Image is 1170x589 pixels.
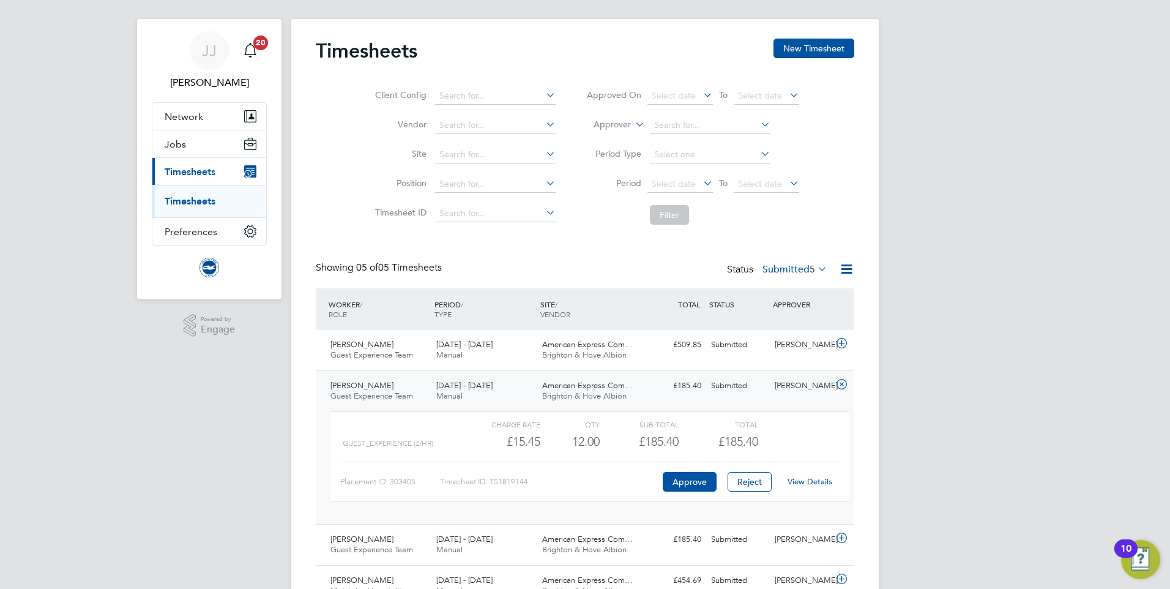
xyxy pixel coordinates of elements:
span: ROLE [329,309,347,319]
span: 20 [253,36,268,50]
div: Status [727,261,830,279]
a: JJ[PERSON_NAME] [152,31,267,90]
button: Reject [728,472,772,492]
span: To [715,175,731,191]
div: 12.00 [540,432,600,452]
label: Timesheet ID [371,207,427,218]
div: PERIOD [431,293,537,325]
span: [PERSON_NAME] [330,380,393,391]
span: / [360,299,362,309]
button: Jobs [152,130,266,157]
span: [PERSON_NAME] [330,339,393,350]
span: Engage [201,325,235,335]
label: Approved On [586,89,641,100]
label: Site [371,148,427,159]
div: [PERSON_NAME] [770,376,833,396]
div: £185.40 [600,432,679,452]
div: Showing [316,261,444,274]
div: 10 [1120,549,1131,565]
button: Network [152,103,266,130]
div: SITE [537,293,643,325]
a: 20 [238,31,263,70]
span: [DATE] - [DATE] [436,575,493,585]
span: Guest Experience Team [330,544,413,555]
span: American Express Com… [542,575,633,585]
span: Manual [436,391,463,401]
span: American Express Com… [542,534,633,544]
label: Vendor [371,119,427,130]
span: [PERSON_NAME] [330,534,393,544]
div: Timesheets [152,185,266,217]
h2: Timesheets [316,39,417,63]
input: Search for... [435,205,556,222]
span: Brighton & Hove Albion [542,544,627,555]
span: Manual [436,544,463,555]
nav: Main navigation [137,19,281,299]
span: [PERSON_NAME] [330,575,393,585]
label: Submitted [762,263,827,276]
span: Brighton & Hove Albion [542,350,627,360]
div: Sub Total [600,417,679,432]
div: [PERSON_NAME] [770,530,833,550]
span: 05 of [356,261,378,274]
span: Manual [436,350,463,360]
button: Open Resource Center, 10 new notifications [1121,540,1160,579]
div: Timesheet ID: TS1819144 [440,472,660,492]
span: VENDOR [540,309,570,319]
div: £185.40 [643,530,706,550]
a: Timesheets [165,195,215,207]
span: GUEST_EXPERIENCE (£/HR) [343,439,433,448]
input: Search for... [435,88,556,105]
span: TYPE [434,309,452,319]
label: Period Type [586,148,641,159]
label: Client Config [371,89,427,100]
div: £185.40 [643,376,706,396]
button: Approve [663,472,717,492]
span: TOTAL [678,299,700,309]
div: Submitted [706,335,770,355]
span: [DATE] - [DATE] [436,380,493,391]
span: / [461,299,463,309]
label: Position [371,178,427,189]
a: Go to home page [152,258,267,277]
input: Search for... [435,176,556,193]
span: 5 [810,263,815,276]
span: To [715,87,731,103]
input: Search for... [435,117,556,134]
div: QTY [540,417,600,432]
div: £15.45 [461,432,540,452]
span: Jack Joyce [152,75,267,90]
div: Submitted [706,530,770,550]
span: American Express Com… [542,380,633,391]
span: Network [165,111,203,122]
a: View Details [788,476,832,487]
span: [DATE] - [DATE] [436,534,493,544]
span: Timesheets [165,166,215,178]
div: £509.85 [643,335,706,355]
div: APPROVER [770,293,833,315]
span: Select date [652,90,696,101]
span: Powered by [201,314,235,325]
span: £185.40 [718,434,758,449]
div: Total [679,417,758,432]
span: Guest Experience Team [330,391,413,401]
input: Search for... [435,146,556,163]
div: Submitted [706,376,770,396]
div: Placement ID: 303405 [340,472,440,492]
span: American Express Com… [542,339,633,350]
div: STATUS [706,293,770,315]
span: 05 Timesheets [356,261,442,274]
label: Approver [576,119,631,131]
div: Charge rate [461,417,540,432]
span: / [555,299,557,309]
div: WORKER [326,293,431,325]
span: Select date [652,178,696,189]
button: Timesheets [152,158,266,185]
span: Preferences [165,226,217,238]
span: Select date [738,90,782,101]
div: [PERSON_NAME] [770,335,833,355]
span: Select date [738,178,782,189]
button: Filter [650,205,689,225]
span: Jobs [165,138,186,150]
input: Select one [650,146,770,163]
